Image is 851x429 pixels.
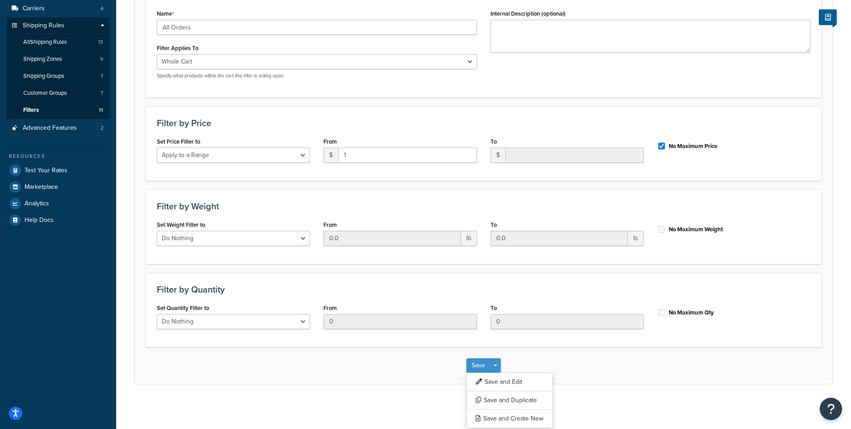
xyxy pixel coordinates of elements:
[7,85,109,102] li: Customer Groups
[101,5,104,13] span: 4
[23,5,45,13] span: Carriers
[466,391,553,410] button: Save and Duplicate
[7,68,109,85] a: Shipping Groups7
[7,120,109,136] a: Advanced Features2
[7,162,109,178] a: Test Your Rates
[23,72,64,80] span: Shipping Groups
[7,0,109,17] a: Carriers4
[23,38,67,46] span: All Shipping Rules
[7,0,109,17] li: Carriers
[628,231,644,246] span: lb
[157,10,174,17] label: Name
[7,212,109,228] a: Help Docs
[819,9,837,25] button: Show Help Docs
[7,120,109,136] li: Advanced Features
[7,68,109,85] li: Shipping Groups
[25,183,58,191] span: Marketplace
[669,225,723,234] label: No Maximum Weight
[669,142,717,150] label: No Maximum Price
[490,138,497,145] label: To
[461,231,477,246] span: lb
[23,124,77,132] span: Advanced Features
[25,217,54,224] span: Help Docs
[7,195,109,212] a: Analytics
[490,10,566,17] label: Internal Description (optional)
[157,45,198,51] label: Filter Applies To
[100,55,103,63] span: 9
[466,409,553,428] button: Save and Create New
[7,179,109,195] a: Marketplace
[25,200,49,208] span: Analytics
[323,221,337,228] label: From
[323,148,338,163] span: $
[7,153,109,160] div: Resources
[101,124,104,132] span: 2
[466,373,553,391] button: Save and Edit
[157,285,810,294] h3: Filter by Quantity
[157,201,810,211] h3: Filter by Weight
[23,106,39,114] span: Filters
[157,221,205,228] label: Set Weight Filter to
[23,22,64,30] span: Shipping Rules
[7,17,109,34] a: Shipping Rules
[7,102,109,119] li: Filters
[157,72,477,79] p: Specify what products within the cart this filter is acting upon.
[7,85,109,102] a: Customer Groups7
[7,51,109,68] a: Shipping Zones9
[820,398,842,420] button: Open Resource Center
[157,305,209,311] label: Set Quantity Filter to
[323,138,337,145] label: From
[157,138,200,145] label: Set Price Filter to
[7,34,109,51] a: AllShipping Rules13
[23,89,67,97] span: Customer Groups
[490,148,505,163] span: $
[7,51,109,68] li: Shipping Zones
[7,102,109,119] a: Filters11
[101,89,103,97] span: 7
[323,305,337,311] label: From
[101,72,103,80] span: 7
[7,17,109,119] li: Shipping Rules
[99,106,103,114] span: 11
[98,38,103,46] span: 13
[669,309,714,317] label: No Maximum Qty
[466,358,490,373] button: Save
[490,221,497,228] label: To
[23,55,62,63] span: Shipping Zones
[490,305,497,311] label: To
[25,167,67,174] span: Test Your Rates
[157,118,810,128] h3: Filter by Price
